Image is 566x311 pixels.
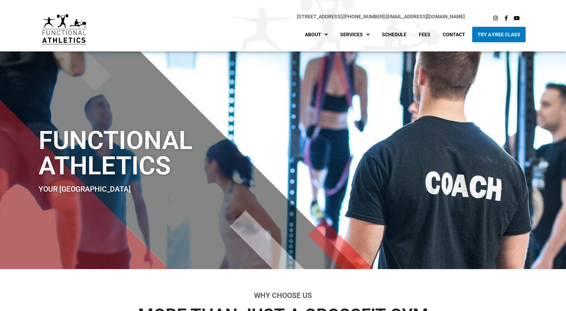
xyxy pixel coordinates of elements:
a: Try A Free Class [472,27,526,42]
h2: Why Choose Us [88,292,478,299]
a: [PHONE_NUMBER] [343,14,385,19]
a: Fees [414,27,436,42]
a: Contact [437,27,470,42]
a: Schedule [377,27,412,42]
p: | [100,13,465,21]
a: [STREET_ADDRESS] [297,14,342,19]
h2: Your [GEOGRAPHIC_DATA] [39,186,329,193]
a: About [300,27,333,42]
a: [EMAIL_ADDRESS][DOMAIN_NAME] [386,14,465,19]
span: | [297,14,343,19]
img: default-logo [42,14,86,44]
a: Services [335,27,375,42]
h1: Functional Athletics [39,128,329,179]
